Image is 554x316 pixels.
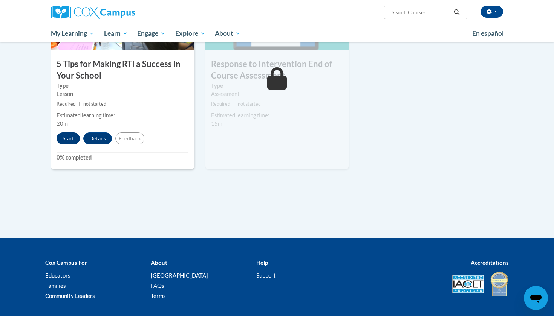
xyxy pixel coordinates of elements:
[45,272,70,279] a: Educators
[215,29,240,38] span: About
[211,101,230,107] span: Required
[115,132,144,144] button: Feedback
[51,29,94,38] span: My Learning
[99,25,133,42] a: Learn
[175,29,205,38] span: Explore
[256,272,276,279] a: Support
[151,292,166,299] a: Terms
[151,259,167,266] b: About
[51,58,194,82] h3: 5 Tips for Making RTI a Success in Your School
[524,286,548,310] iframe: Button to launch messaging window
[151,272,208,279] a: [GEOGRAPHIC_DATA]
[170,25,210,42] a: Explore
[46,25,99,42] a: My Learning
[481,6,503,18] button: Account Settings
[211,111,343,120] div: Estimated learning time:
[45,292,95,299] a: Community Leaders
[151,282,164,289] a: FAQs
[45,259,87,266] b: Cox Campus For
[211,90,343,98] div: Assessment
[104,29,128,38] span: Learn
[210,25,246,42] a: About
[233,101,235,107] span: |
[40,25,514,42] div: Main menu
[57,82,188,90] label: Type
[452,275,484,293] img: Accredited IACET® Provider
[57,101,76,107] span: Required
[256,259,268,266] b: Help
[238,101,261,107] span: not started
[57,90,188,98] div: Lesson
[391,8,451,17] input: Search Courses
[132,25,170,42] a: Engage
[211,82,343,90] label: Type
[205,58,349,82] h3: Response to Intervention End of Course Assessment
[57,153,188,162] label: 0% completed
[137,29,165,38] span: Engage
[51,6,135,19] img: Cox Campus
[57,132,80,144] button: Start
[45,282,66,289] a: Families
[472,29,504,37] span: En español
[57,111,188,120] div: Estimated learning time:
[467,26,509,41] a: En español
[57,120,68,127] span: 20m
[451,8,462,17] button: Search
[211,120,222,127] span: 15m
[83,132,112,144] button: Details
[490,271,509,297] img: IDA® Accredited
[83,101,106,107] span: not started
[79,101,80,107] span: |
[471,259,509,266] b: Accreditations
[51,6,194,19] a: Cox Campus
